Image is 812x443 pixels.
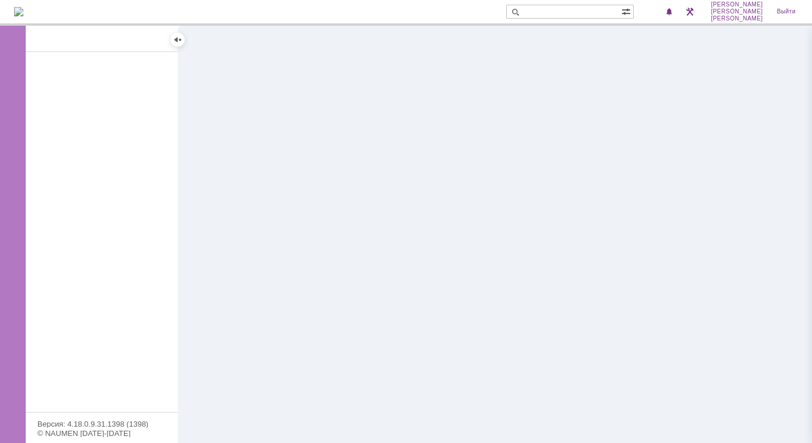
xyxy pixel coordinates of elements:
[37,420,166,428] div: Версия: 4.18.0.9.31.1398 (1398)
[171,33,185,47] div: Скрыть меню
[14,7,23,16] a: Перейти на домашнюю страницу
[711,15,763,22] span: [PERSON_NAME]
[711,1,763,8] span: [PERSON_NAME]
[711,8,763,15] span: [PERSON_NAME]
[621,5,633,16] span: Расширенный поиск
[683,5,697,19] a: Перейти в интерфейс администратора
[14,7,23,16] img: logo
[37,430,166,437] div: © NAUMEN [DATE]-[DATE]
